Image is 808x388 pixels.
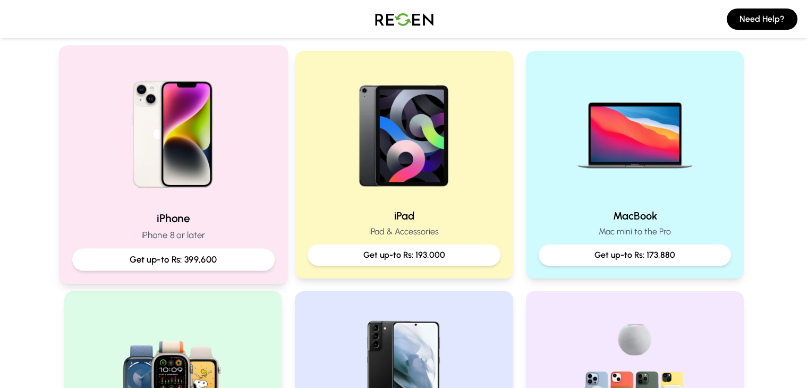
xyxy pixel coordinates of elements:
p: Get up-to Rs: 193,000 [316,249,492,262]
img: iPhone [101,59,244,202]
img: MacBook [567,64,703,200]
p: Get up-to Rs: 399,600 [81,253,265,266]
h2: MacBook [539,208,732,223]
h2: iPad [308,208,500,223]
p: iPad & Accessories [308,225,500,238]
img: Logo [367,4,441,34]
img: iPad [336,64,472,200]
p: Get up-to Rs: 173,880 [547,249,723,262]
h2: iPhone [72,210,274,226]
p: iPhone 8 or later [72,229,274,242]
p: Mac mini to the Pro [539,225,732,238]
button: Need Help? [727,9,797,30]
